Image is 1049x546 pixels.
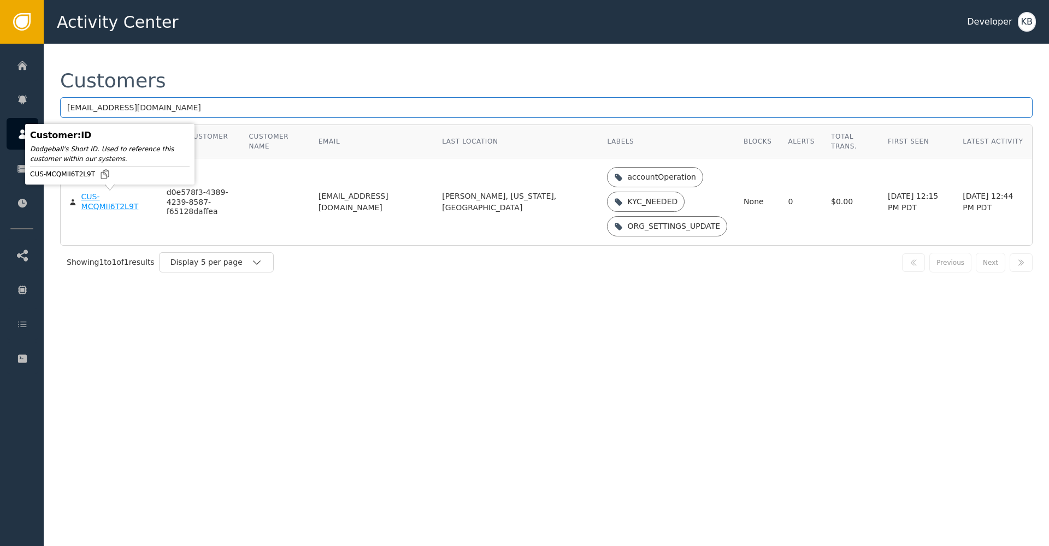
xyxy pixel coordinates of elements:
div: None [744,196,771,207]
div: Labels [607,136,727,146]
div: Blocks [744,136,771,146]
div: First Seen [888,136,946,146]
td: $0.00 [823,158,880,245]
div: Alerts [788,136,815,146]
div: KYC_NEEDED [627,196,677,207]
button: KB [1018,12,1036,32]
div: Total Trans. [831,132,871,151]
td: [EMAIL_ADDRESS][DOMAIN_NAME] [310,158,434,245]
td: [DATE] 12:15 PM PDT [880,158,954,245]
div: Customer : ID [30,129,190,142]
div: Display 5 per page [170,257,251,268]
div: Email [319,136,426,146]
div: ORG_SETTINGS_UPDATE [627,221,720,232]
td: 0 [780,158,823,245]
div: Showing 1 to 1 of 1 results [67,257,155,268]
div: Latest Activity [963,136,1024,146]
div: CUS-MCQMII6T2L9T [30,169,190,180]
div: Dodgeball's Short ID. Used to reference this customer within our systems. [30,144,190,164]
button: Display 5 per page [159,252,274,272]
div: Your Customer ID [167,132,233,151]
div: Last Location [442,136,591,146]
div: Customers [60,71,166,91]
div: Developer [967,15,1012,28]
input: Search by name, email, or ID [60,97,1033,118]
div: Customer Name [249,132,302,151]
div: CUS-MCQMII6T2L9T [81,192,150,211]
td: [PERSON_NAME], [US_STATE], [GEOGRAPHIC_DATA] [434,158,599,245]
span: Activity Center [57,10,179,34]
div: d0e578f3-4389-4239-8587-f65128daffea [167,188,233,217]
td: [DATE] 12:44 PM PDT [954,158,1032,245]
div: accountOperation [627,171,696,183]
